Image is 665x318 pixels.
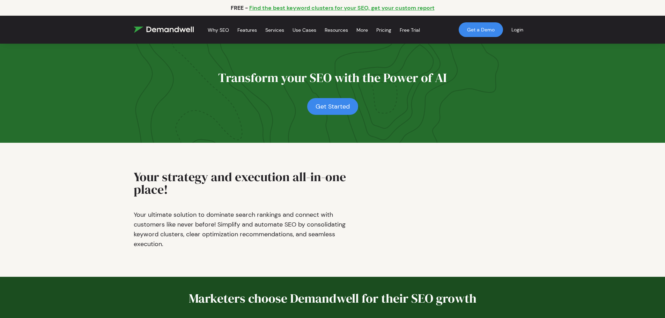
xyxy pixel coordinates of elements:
[376,19,391,42] a: Pricing
[307,98,358,115] a: Get Started
[293,19,316,42] a: Use Cases
[134,27,194,33] img: Demandwell Logo
[237,19,257,42] a: Features
[134,171,359,201] h2: Your strategy and execution all-in-one place!
[265,19,284,42] a: Services
[356,19,368,42] a: More
[325,19,348,42] a: Resources
[218,72,447,90] h2: Transform your SEO with the Power of AI
[231,4,248,12] p: FREE -
[503,18,532,41] a: Login
[249,4,435,12] a: Find the best keyword clusters for your SEO, get your custom report
[400,19,420,42] a: Free Trial
[459,22,503,37] a: Get a Demo
[208,19,229,42] a: Why SEO
[134,210,359,249] p: Your ultimate solution to dominate search rankings and connect with customers like never before! ...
